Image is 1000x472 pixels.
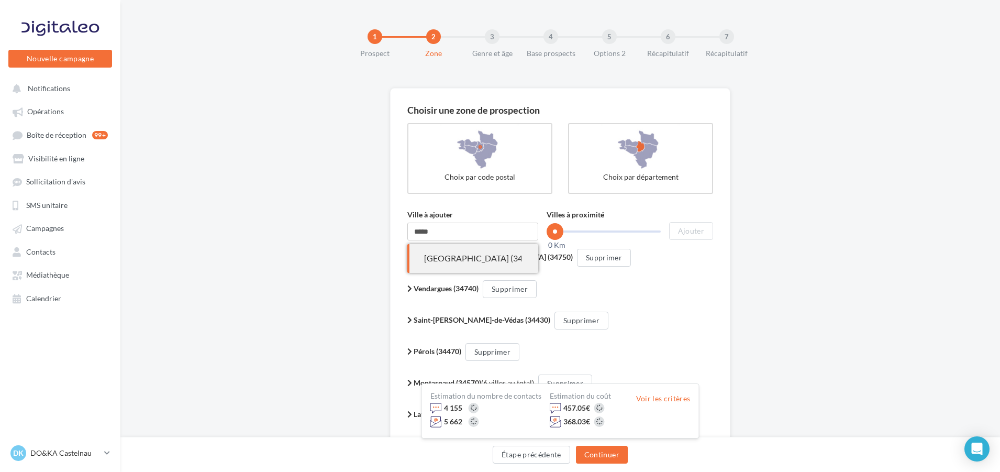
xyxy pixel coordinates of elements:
[517,48,584,59] div: Base prospects
[8,443,112,463] a: DK DO&KA Castelnau
[493,446,570,464] button: Étape précédente
[8,50,112,68] button: Nouvelle campagne
[6,172,114,191] a: Sollicitation d'avis
[6,149,114,168] a: Visibilité en ligne
[26,201,68,210] span: SMS unitaire
[576,446,628,464] button: Continuer
[27,130,86,139] span: Boîte de réception
[426,29,441,44] div: 2
[414,284,479,293] b: Vendargues (34740)
[6,218,114,237] a: Campagnes
[693,48,760,59] div: Récapitulatif
[414,410,460,419] b: Lattes (34970)
[414,347,461,356] b: Pérols (34470)
[635,48,702,59] div: Récapitulatif
[26,178,85,186] span: Sollicitation d'avis
[341,48,408,59] div: Prospect
[13,448,24,458] span: DK
[400,48,467,59] div: Zone
[407,223,538,240] input: Ville à ajouter
[444,403,462,413] div: 4 155
[964,436,990,462] div: Open Intercom Messenger
[414,378,481,387] b: Montarnaud (34570)
[6,242,114,261] a: Contacts
[577,249,631,267] button: Supprimer
[563,403,586,412] span: 457.05
[414,378,534,387] span: (6 villes au total)
[6,265,114,284] a: Médiathèque
[430,392,541,400] div: Estimation du nombre de contacts
[563,403,590,413] div: €
[414,315,550,324] b: Saint-[PERSON_NAME]-de-Védas (34430)
[6,289,114,308] a: Calendrier
[407,123,552,194] label: Choix par code postal
[602,29,617,44] div: 5
[26,294,61,303] span: Calendrier
[6,79,110,97] button: Notifications
[368,29,382,44] div: 1
[485,29,499,44] div: 3
[444,416,462,427] div: 5 662
[543,29,558,44] div: 4
[563,416,590,427] div: €
[576,48,643,59] div: Options 2
[550,392,611,400] div: Estimation du coût
[424,253,521,265] div: [GEOGRAPHIC_DATA] (34090)
[538,375,592,392] button: Supprimer
[554,312,608,330] button: Supprimer
[28,84,70,93] span: Notifications
[6,125,114,145] a: Boîte de réception99+
[661,29,675,44] div: 6
[547,210,604,220] label: Villes à proximité
[636,394,691,403] button: Voir les critères
[6,102,114,120] a: Opérations
[30,448,100,458] p: DO&KA Castelnau
[27,107,64,116] span: Opérations
[483,280,537,298] button: Supprimer
[26,271,69,280] span: Médiathèque
[669,222,713,240] button: Ajouter
[465,343,519,361] button: Supprimer
[407,105,713,115] h3: Choisir une zone de prospection
[6,195,114,214] a: SMS unitaire
[719,29,734,44] div: 7
[407,210,453,220] label: Ville à ajouter
[26,224,64,233] span: Campagnes
[92,131,108,139] div: 99+
[459,48,526,59] div: Genre et âge
[547,239,567,251] span: 0 Km
[26,247,55,256] span: Contacts
[568,123,713,194] label: Choix par département
[28,154,84,163] span: Visibilité en ligne
[563,417,586,426] span: 368.03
